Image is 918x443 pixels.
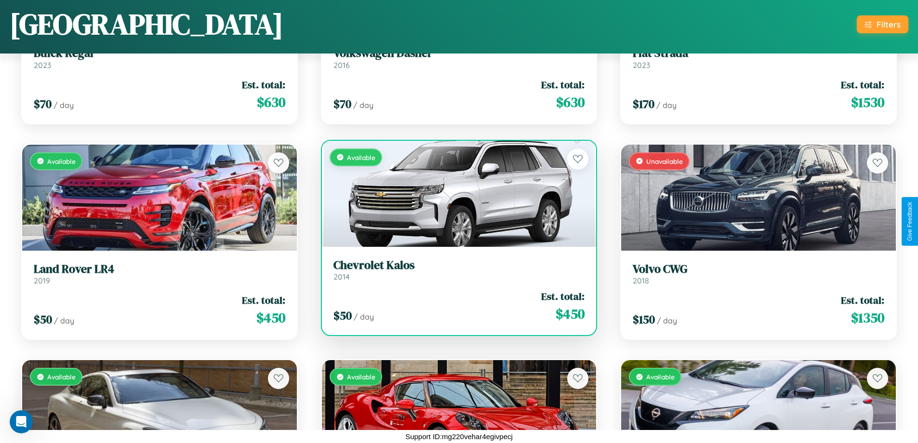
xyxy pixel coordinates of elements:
[841,293,884,307] span: Est. total:
[541,78,585,92] span: Est. total:
[841,78,884,92] span: Est. total:
[333,308,352,323] span: $ 50
[646,157,683,165] span: Unavailable
[34,276,50,285] span: 2019
[877,19,901,29] div: Filters
[656,100,677,110] span: / day
[657,316,677,325] span: / day
[851,93,884,112] span: $ 1530
[556,304,585,323] span: $ 450
[34,46,285,70] a: Buick Regal2023
[851,308,884,327] span: $ 1350
[333,46,585,60] h3: Volkswagen Dasher
[633,96,654,112] span: $ 170
[10,4,283,44] h1: [GEOGRAPHIC_DATA]
[333,258,585,282] a: Chevrolet Kalos2014
[633,46,884,60] h3: Fiat Strada
[333,46,585,70] a: Volkswagen Dasher2016
[633,46,884,70] a: Fiat Strada2023
[556,93,585,112] span: $ 630
[53,100,74,110] span: / day
[333,272,350,282] span: 2014
[646,373,675,381] span: Available
[34,96,52,112] span: $ 70
[353,100,373,110] span: / day
[633,262,884,276] h3: Volvo CWG
[633,276,649,285] span: 2018
[34,60,51,70] span: 2023
[633,311,655,327] span: $ 150
[347,153,375,161] span: Available
[333,96,351,112] span: $ 70
[906,202,913,241] div: Give Feedback
[541,289,585,303] span: Est. total:
[242,78,285,92] span: Est. total:
[857,15,908,33] button: Filters
[34,262,285,276] h3: Land Rover LR4
[333,60,350,70] span: 2016
[34,262,285,286] a: Land Rover LR42019
[242,293,285,307] span: Est. total:
[333,258,585,272] h3: Chevrolet Kalos
[10,410,33,433] iframe: Intercom live chat
[405,430,513,443] p: Support ID: mg220vehar4egivpecj
[47,373,76,381] span: Available
[34,46,285,60] h3: Buick Regal
[354,312,374,322] span: / day
[257,93,285,112] span: $ 630
[47,157,76,165] span: Available
[633,60,650,70] span: 2023
[34,311,52,327] span: $ 50
[256,308,285,327] span: $ 450
[54,316,74,325] span: / day
[633,262,884,286] a: Volvo CWG2018
[347,373,375,381] span: Available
